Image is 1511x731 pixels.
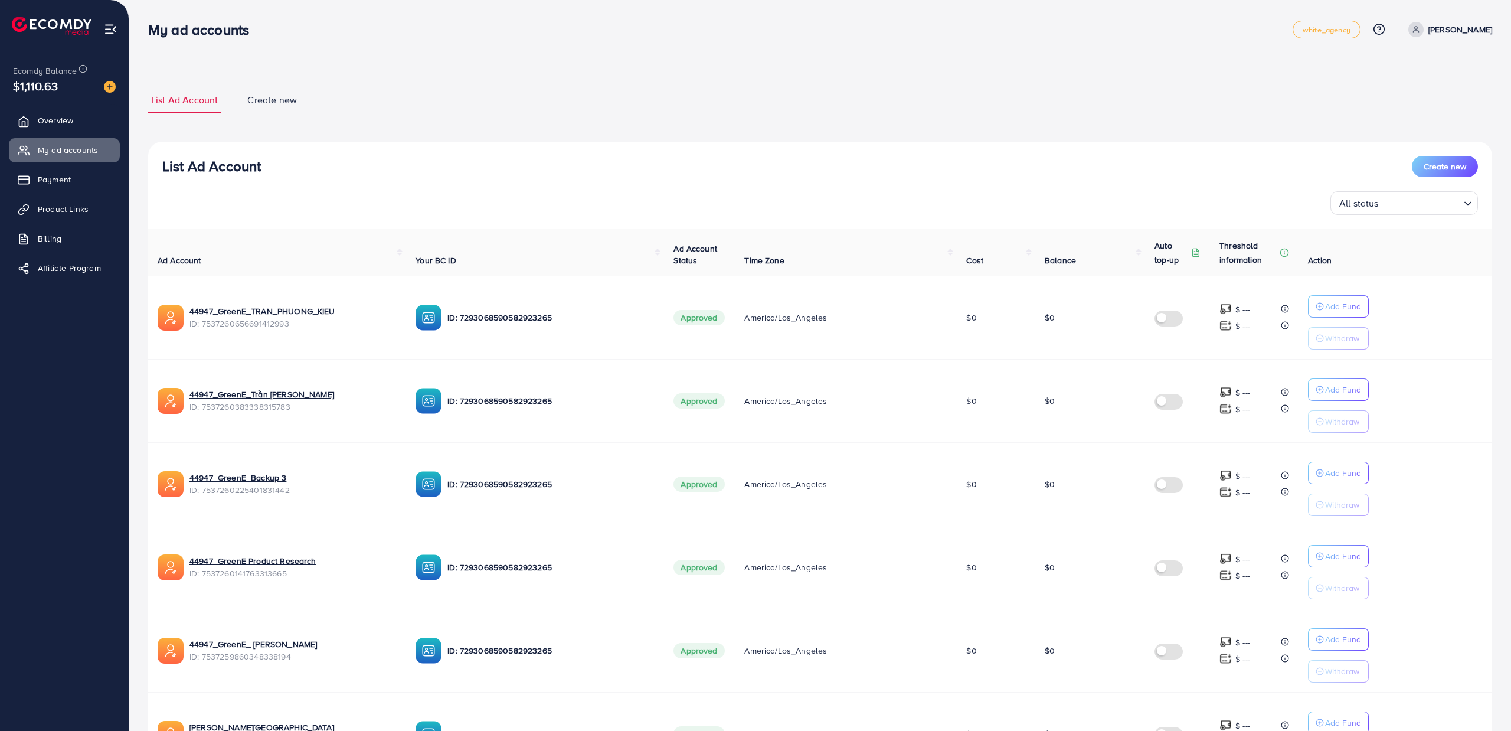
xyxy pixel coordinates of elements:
[12,17,91,35] img: logo
[1325,581,1359,595] p: Withdraw
[1325,383,1361,397] p: Add Fund
[189,401,397,413] span: ID: 7537260383338315783
[1325,331,1359,345] p: Withdraw
[158,638,184,664] img: ic-ads-acc.e4c84228.svg
[38,115,73,126] span: Overview
[1308,577,1369,599] button: Withdraw
[416,471,441,497] img: ic-ba-acc.ded83a64.svg
[1412,156,1478,177] button: Create new
[416,554,441,580] img: ic-ba-acc.ded83a64.svg
[1308,254,1332,266] span: Action
[416,254,456,266] span: Your BC ID
[1045,395,1055,407] span: $0
[189,567,397,579] span: ID: 7537260141763313665
[9,138,120,162] a: My ad accounts
[1235,652,1250,666] p: $ ---
[1235,485,1250,500] p: $ ---
[744,645,827,657] span: America/Los_Angeles
[1219,486,1232,498] img: top-up amount
[1303,26,1350,34] span: white_agency
[1325,299,1361,314] p: Add Fund
[447,644,655,658] p: ID: 7293068590582923265
[1219,403,1232,415] img: top-up amount
[1308,295,1369,318] button: Add Fund
[673,477,724,492] span: Approved
[966,562,976,573] span: $0
[189,472,397,496] div: <span class='underline'>44947_GreenE_Backup 3</span></br>7537260225401831442
[104,22,117,36] img: menu
[1293,21,1360,38] a: white_agency
[189,555,397,579] div: <span class='underline'>44947_GreenE Product Research</span></br>7537260141763313665
[1235,552,1250,566] p: $ ---
[966,478,976,490] span: $0
[1219,319,1232,332] img: top-up amount
[1045,645,1055,657] span: $0
[158,254,201,266] span: Ad Account
[673,243,717,266] span: Ad Account Status
[1330,191,1478,215] div: Search for option
[148,21,259,38] h3: My ad accounts
[1325,664,1359,678] p: Withdraw
[189,638,397,663] div: <span class='underline'>44947_GreenE_ Ngô Ngọc Thạch</span></br>7537259860348338194
[38,144,98,156] span: My ad accounts
[673,393,724,409] span: Approved
[189,651,397,663] span: ID: 7537259860348338194
[247,93,297,107] span: Create new
[1325,716,1361,730] p: Add Fund
[189,638,397,650] a: 44947_GreenE_ [PERSON_NAME]
[158,554,184,580] img: ic-ads-acc.e4c84228.svg
[447,477,655,491] p: ID: 7293068590582923265
[673,310,724,325] span: Approved
[13,77,58,94] span: $1,110.63
[1235,386,1250,400] p: $ ---
[1235,402,1250,416] p: $ ---
[1308,628,1369,651] button: Add Fund
[189,472,397,484] a: 44947_GreenE_Backup 3
[189,318,397,329] span: ID: 7537260656691412993
[1235,319,1250,333] p: $ ---
[1308,545,1369,567] button: Add Fund
[1235,569,1250,583] p: $ ---
[1308,378,1369,401] button: Add Fund
[1325,466,1361,480] p: Add Fund
[1154,239,1189,267] p: Auto top-up
[1235,469,1250,483] p: $ ---
[966,395,976,407] span: $0
[1235,302,1250,316] p: $ ---
[673,560,724,575] span: Approved
[1325,498,1359,512] p: Withdraw
[416,638,441,664] img: ic-ba-acc.ded83a64.svg
[1308,327,1369,350] button: Withdraw
[744,562,827,573] span: America/Los_Angeles
[38,203,89,215] span: Product Links
[966,312,976,324] span: $0
[9,256,120,280] a: Affiliate Program
[673,643,724,658] span: Approved
[151,93,218,107] span: List Ad Account
[1219,569,1232,582] img: top-up amount
[9,168,120,191] a: Payment
[1219,239,1277,267] p: Threshold information
[104,81,116,93] img: image
[1219,636,1232,648] img: top-up amount
[9,109,120,132] a: Overview
[158,305,184,331] img: ic-ads-acc.e4c84228.svg
[1219,469,1232,482] img: top-up amount
[9,227,120,250] a: Billing
[966,645,976,657] span: $0
[38,262,101,274] span: Affiliate Program
[1045,254,1076,266] span: Balance
[158,388,184,414] img: ic-ads-acc.e4c84228.svg
[162,158,261,175] h3: List Ad Account
[189,389,397,400] a: 44947_GreenE_Trần [PERSON_NAME]
[189,305,397,329] div: <span class='underline'>44947_GreenE_TRAN_PHUONG_KIEU</span></br>7537260656691412993
[13,65,77,77] span: Ecomdy Balance
[1045,478,1055,490] span: $0
[1235,635,1250,650] p: $ ---
[1325,549,1361,563] p: Add Fund
[1404,22,1492,37] a: [PERSON_NAME]
[1219,553,1232,565] img: top-up amount
[744,395,827,407] span: America/Los_Angeles
[744,254,784,266] span: Time Zone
